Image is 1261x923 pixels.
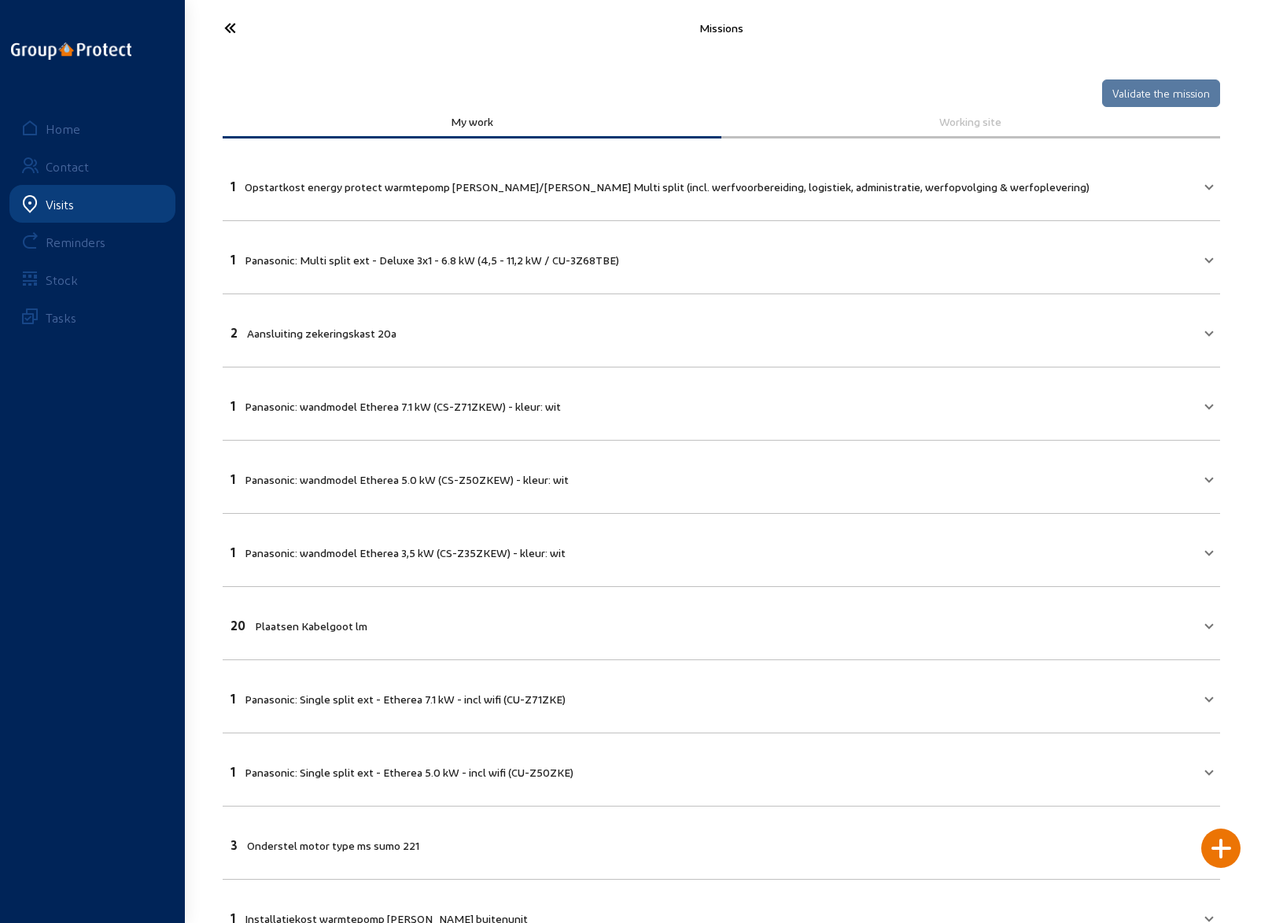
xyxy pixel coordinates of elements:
mat-expansion-panel-header: 2Aansluiting zekeringskast 20a [223,304,1220,357]
span: Onderstel motor type ms sumo 221 [247,839,419,852]
mat-expansion-panel-header: 20Plaatsen Kabelgoot lm [223,596,1220,650]
span: 1 [230,764,235,779]
span: Panasonic: Single split ext - Etherea 5.0 kW - incl wifi (CU-Z50ZKE) [245,766,573,779]
span: Panasonic: Single split ext - Etherea 7.1 kW - incl wifi (CU-Z71ZKE) [245,692,566,706]
a: Stock [9,260,175,298]
div: Visits [46,197,74,212]
div: Working site [732,115,1209,128]
span: Aansluiting zekeringskast 20a [247,327,396,340]
div: Tasks [46,310,76,325]
span: Plaatsen Kabelgoot lm [255,619,367,633]
a: Home [9,109,175,147]
div: Missions [375,21,1067,35]
a: Reminders [9,223,175,260]
mat-expansion-panel-header: 1Panasonic: Single split ext - Etherea 5.0 kW - incl wifi (CU-Z50ZKE) [223,743,1220,796]
span: Panasonic: wandmodel Etherea 7.1 kW (CS-Z71ZKEW) - kleur: wit [245,400,561,413]
span: 3 [230,837,238,852]
span: 1 [230,252,235,267]
mat-expansion-panel-header: 1Panasonic: Multi split ext - Deluxe 3x1 - 6.8 kW (4,5 - 11,2 kW / CU-3Z68TBE) [223,231,1220,284]
div: Contact [46,159,89,174]
span: Panasonic: wandmodel Etherea 5.0 kW (CS-Z50ZKEW) - kleur: wit [245,473,569,486]
mat-expansion-panel-header: 1Panasonic: wandmodel Etherea 7.1 kW (CS-Z71ZKEW) - kleur: wit [223,377,1220,430]
span: 20 [230,618,245,633]
mat-expansion-panel-header: 1Panasonic: Single split ext - Etherea 7.1 kW - incl wifi (CU-Z71ZKE) [223,670,1220,723]
span: 1 [230,179,235,194]
mat-expansion-panel-header: 1Opstartkost energy protect warmtepomp [PERSON_NAME]/[PERSON_NAME] Multi split (incl. werfvoorber... [223,157,1220,211]
span: 2 [230,325,238,340]
img: logo-oneline.png [11,42,131,60]
a: Tasks [9,298,175,336]
span: Opstartkost energy protect warmtepomp [PERSON_NAME]/[PERSON_NAME] Multi split (incl. werfvoorbere... [245,180,1090,194]
div: Home [46,121,80,136]
a: Visits [9,185,175,223]
span: Panasonic: wandmodel Etherea 3,5 kW (CS-Z35ZKEW) - kleur: wit [245,546,566,559]
mat-expansion-panel-header: 3Onderstel motor type ms sumo 221 [223,816,1220,869]
mat-expansion-panel-header: 1Panasonic: wandmodel Etherea 5.0 kW (CS-Z50ZKEW) - kleur: wit [223,450,1220,504]
a: Contact [9,147,175,185]
span: 1 [230,471,235,486]
span: 1 [230,691,235,706]
span: 1 [230,398,235,413]
div: Stock [46,272,78,287]
mat-expansion-panel-header: 1Panasonic: wandmodel Etherea 3,5 kW (CS-Z35ZKEW) - kleur: wit [223,523,1220,577]
span: 1 [230,545,235,559]
div: Reminders [46,234,105,249]
div: My work [234,115,710,128]
span: Panasonic: Multi split ext - Deluxe 3x1 - 6.8 kW (4,5 - 11,2 kW / CU-3Z68TBE) [245,253,619,267]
